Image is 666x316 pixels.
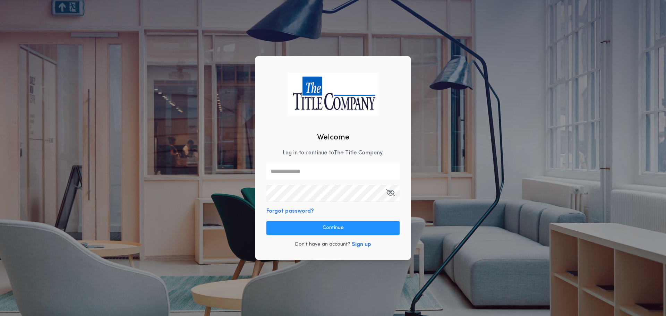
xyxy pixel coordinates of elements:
[352,240,371,249] button: Sign up
[288,72,378,115] img: logo
[317,132,349,143] h2: Welcome
[266,221,400,235] button: Continue
[266,207,314,215] button: Forgot password?
[295,241,350,248] p: Don't have an account?
[283,149,384,157] p: Log in to continue to The Title Company .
